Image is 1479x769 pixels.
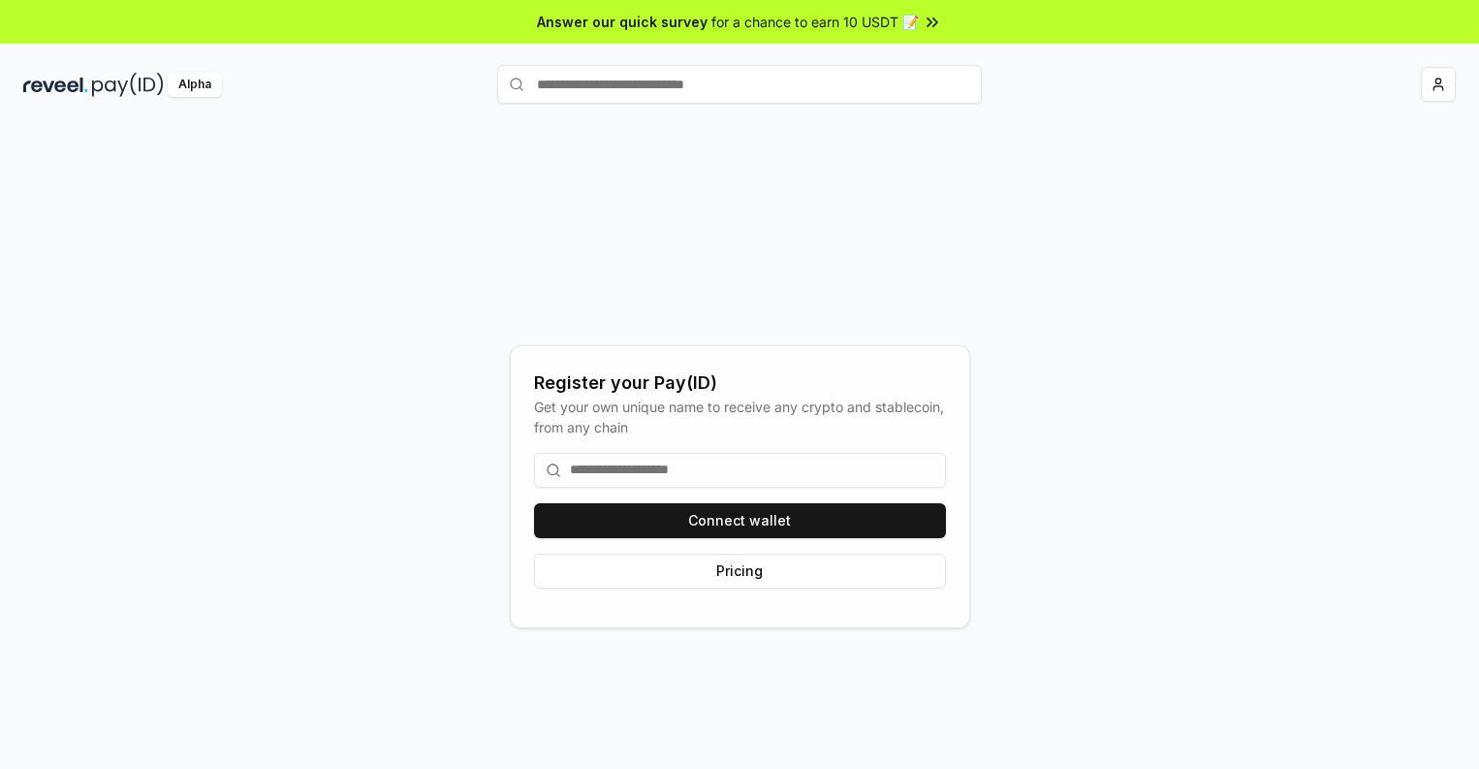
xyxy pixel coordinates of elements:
div: Alpha [168,73,222,97]
button: Connect wallet [534,503,946,538]
span: Answer our quick survey [537,12,708,32]
img: pay_id [92,73,164,97]
button: Pricing [534,554,946,589]
span: for a chance to earn 10 USDT 📝 [711,12,919,32]
div: Get your own unique name to receive any crypto and stablecoin, from any chain [534,397,946,437]
img: reveel_dark [23,73,88,97]
div: Register your Pay(ID) [534,369,946,397]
